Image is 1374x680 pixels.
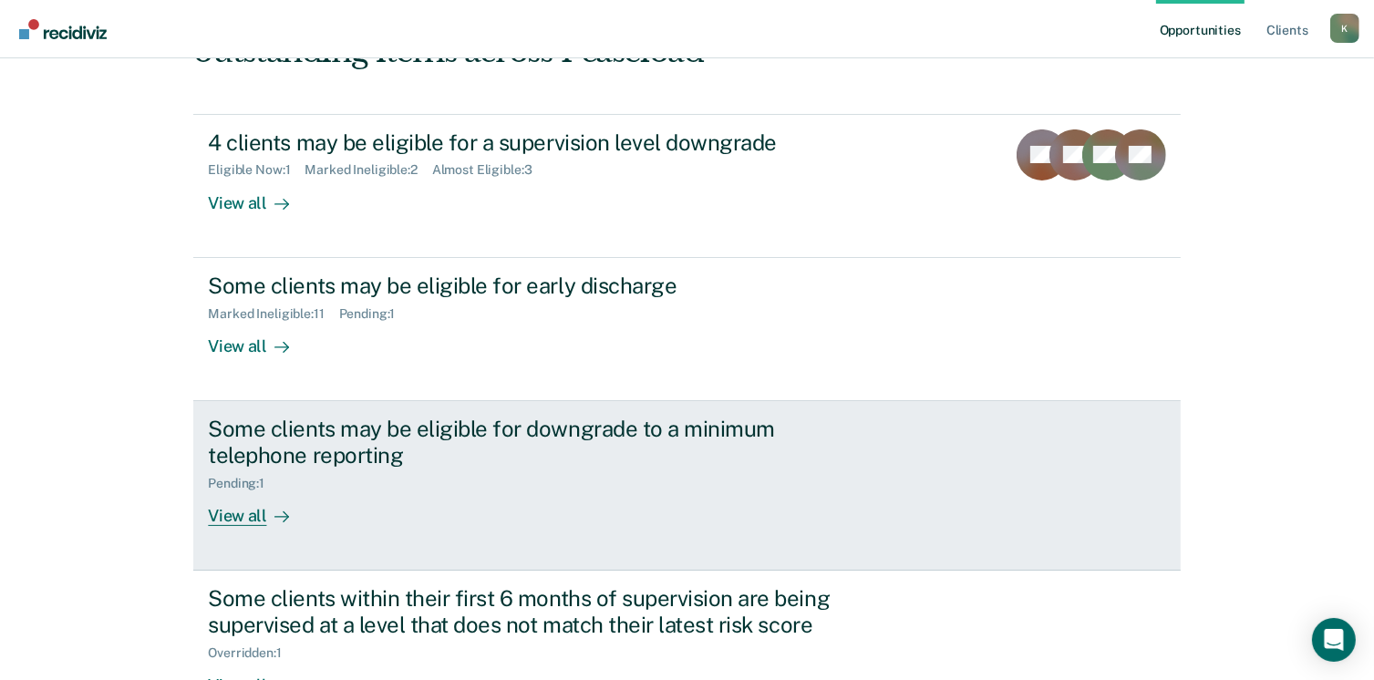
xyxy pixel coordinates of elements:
div: View all [208,178,310,213]
div: 4 clients may be eligible for a supervision level downgrade [208,129,848,156]
div: Some clients may be eligible for downgrade to a minimum telephone reporting [208,416,848,469]
div: Marked Ineligible : 2 [305,162,431,178]
div: Some clients may be eligible for early discharge [208,273,848,299]
img: Recidiviz [19,19,107,39]
div: View all [208,321,310,356]
a: 4 clients may be eligible for a supervision level downgradeEligible Now:1Marked Ineligible:2Almos... [193,114,1180,258]
div: Eligible Now : 1 [208,162,305,178]
div: K [1330,14,1359,43]
div: View all [208,490,310,526]
div: Overridden : 1 [208,645,295,661]
a: Some clients may be eligible for downgrade to a minimum telephone reportingPending:1View all [193,401,1180,571]
div: Some clients within their first 6 months of supervision are being supervised at a level that does... [208,585,848,638]
div: Almost Eligible : 3 [432,162,547,178]
div: Marked Ineligible : 11 [208,306,338,322]
button: Profile dropdown button [1330,14,1359,43]
a: Some clients may be eligible for early dischargeMarked Ineligible:11Pending:1View all [193,258,1180,401]
div: Pending : 1 [208,476,279,491]
div: Open Intercom Messenger [1312,618,1356,662]
div: Pending : 1 [339,306,410,322]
